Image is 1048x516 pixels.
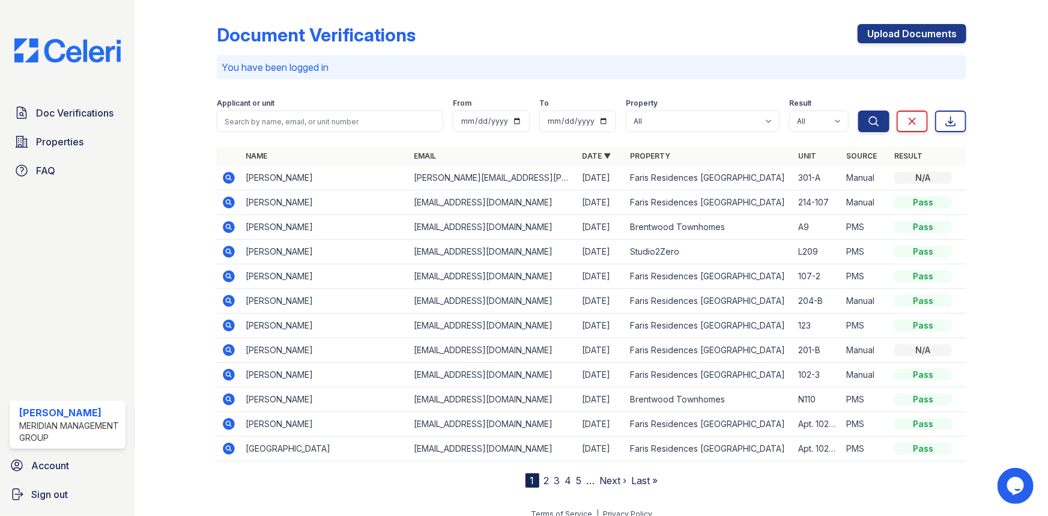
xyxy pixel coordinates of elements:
td: [EMAIL_ADDRESS][DOMAIN_NAME] [409,264,577,289]
td: [PERSON_NAME] [241,215,409,240]
div: Pass [894,443,952,455]
a: Properties [10,130,126,154]
td: PMS [841,387,889,412]
td: Faris Residences [GEOGRAPHIC_DATA] [625,314,793,338]
td: Faris Residences [GEOGRAPHIC_DATA] [625,264,793,289]
a: 2 [544,475,550,487]
td: [PERSON_NAME] [241,387,409,412]
td: 201-B [793,338,841,363]
td: [EMAIL_ADDRESS][DOMAIN_NAME] [409,412,577,437]
td: [EMAIL_ADDRESS][DOMAIN_NAME] [409,190,577,215]
td: 123 [793,314,841,338]
a: FAQ [10,159,126,183]
div: Pass [894,246,952,258]
a: 3 [554,475,560,487]
span: Sign out [31,487,68,502]
td: [DATE] [577,437,625,461]
a: Email [414,151,436,160]
div: Pass [894,393,952,405]
td: [EMAIL_ADDRESS][DOMAIN_NAME] [409,314,577,338]
td: Faris Residences [GEOGRAPHIC_DATA] [625,363,793,387]
td: [PERSON_NAME] [241,190,409,215]
a: Source [846,151,877,160]
td: 301-A [793,166,841,190]
td: PMS [841,412,889,437]
span: Account [31,458,69,473]
td: [DATE] [577,264,625,289]
td: [PERSON_NAME] [241,412,409,437]
td: [DATE] [577,412,625,437]
a: Next › [600,475,627,487]
td: PMS [841,437,889,461]
a: Upload Documents [858,24,966,43]
td: Apt. 102-3 [793,412,841,437]
td: [PERSON_NAME] [241,363,409,387]
div: Document Verifications [217,24,416,46]
td: PMS [841,240,889,264]
a: Property [630,151,670,160]
td: Studio2Zero [625,240,793,264]
td: [PERSON_NAME] [241,314,409,338]
td: Manual [841,338,889,363]
td: [EMAIL_ADDRESS][DOMAIN_NAME] [409,437,577,461]
td: [DATE] [577,338,625,363]
td: Faris Residences [GEOGRAPHIC_DATA] [625,190,793,215]
td: [PERSON_NAME] [241,166,409,190]
div: Pass [894,369,952,381]
div: Pass [894,320,952,332]
td: Manual [841,190,889,215]
a: Doc Verifications [10,101,126,125]
a: Account [5,454,130,478]
td: Manual [841,289,889,314]
a: Sign out [5,482,130,506]
label: From [453,99,471,108]
iframe: chat widget [998,468,1036,504]
td: 214-107 [793,190,841,215]
a: Result [894,151,922,160]
div: Pass [894,295,952,307]
div: N/A [894,172,952,184]
td: [DATE] [577,166,625,190]
span: FAQ [36,163,55,178]
td: [DATE] [577,240,625,264]
td: [DATE] [577,289,625,314]
td: Brentwood Townhomes [625,387,793,412]
a: Unit [798,151,816,160]
a: Date ▼ [582,151,611,160]
td: [DATE] [577,190,625,215]
td: Brentwood Townhomes [625,215,793,240]
td: [EMAIL_ADDRESS][DOMAIN_NAME] [409,363,577,387]
td: N110 [793,387,841,412]
td: Manual [841,166,889,190]
div: [PERSON_NAME] [19,405,121,420]
td: Faris Residences [GEOGRAPHIC_DATA] [625,338,793,363]
input: Search by name, email, or unit number [217,111,443,132]
span: Doc Verifications [36,106,114,120]
td: Apt. 102-3 [793,437,841,461]
td: 107-2 [793,264,841,289]
img: CE_Logo_Blue-a8612792a0a2168367f1c8372b55b34899dd931a85d93a1a3d3e32e68fde9ad4.png [5,38,130,62]
td: [EMAIL_ADDRESS][DOMAIN_NAME] [409,240,577,264]
td: [DATE] [577,215,625,240]
td: [PERSON_NAME][EMAIL_ADDRESS][PERSON_NAME][DOMAIN_NAME] [409,166,577,190]
td: [DATE] [577,387,625,412]
td: L209 [793,240,841,264]
p: You have been logged in [222,60,962,74]
label: Applicant or unit [217,99,274,108]
td: Faris Residences [GEOGRAPHIC_DATA] [625,166,793,190]
td: [DATE] [577,314,625,338]
label: To [539,99,549,108]
td: PMS [841,215,889,240]
a: Name [246,151,267,160]
td: [EMAIL_ADDRESS][DOMAIN_NAME] [409,215,577,240]
div: N/A [894,344,952,356]
td: [DATE] [577,363,625,387]
td: [EMAIL_ADDRESS][DOMAIN_NAME] [409,289,577,314]
td: A9 [793,215,841,240]
td: PMS [841,264,889,289]
td: [PERSON_NAME] [241,240,409,264]
div: Pass [894,418,952,430]
td: [EMAIL_ADDRESS][DOMAIN_NAME] [409,387,577,412]
td: [PERSON_NAME] [241,289,409,314]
